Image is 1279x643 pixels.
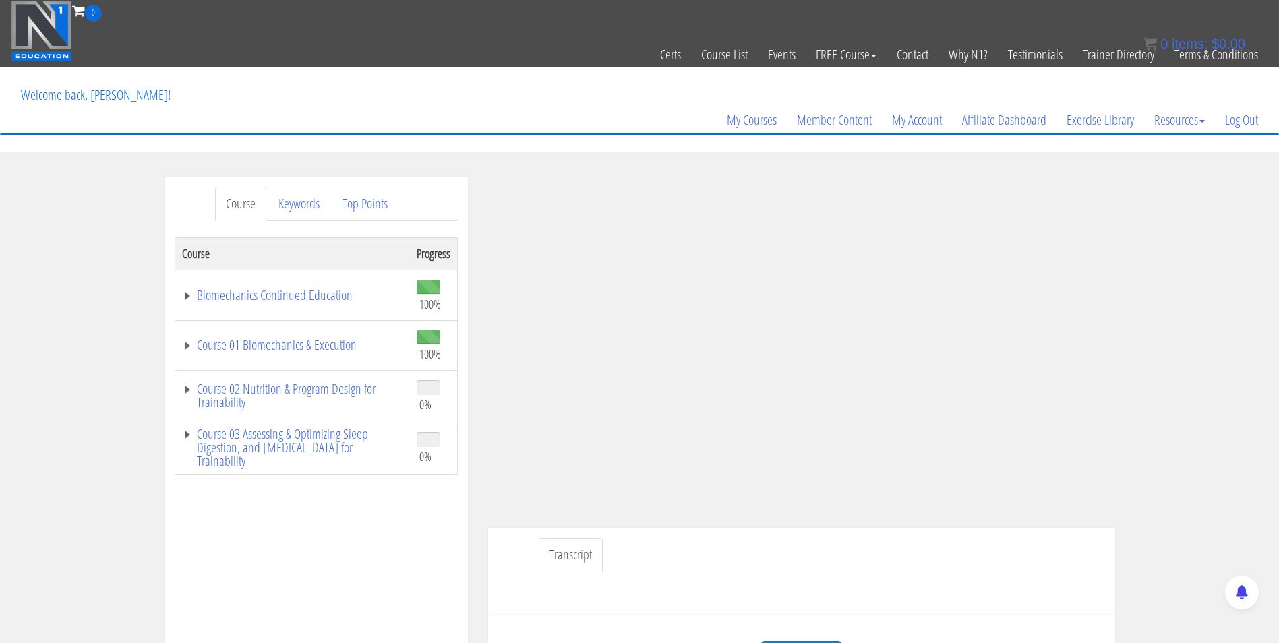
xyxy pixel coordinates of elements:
[410,237,458,270] th: Progress
[419,397,432,412] span: 0%
[1160,36,1168,51] span: 0
[691,22,758,88] a: Course List
[85,5,102,22] span: 0
[182,288,403,302] a: Biomechanics Continued Education
[419,449,432,464] span: 0%
[1143,36,1245,51] a: 0 items: $0.00
[419,346,441,361] span: 100%
[182,382,403,409] a: Course 02 Nutrition & Program Design for Trainability
[182,338,403,352] a: Course 01 Biomechanics & Execution
[332,187,398,221] a: Top Points
[175,237,410,270] th: Course
[1073,22,1164,88] a: Trainer Directory
[787,88,882,152] a: Member Content
[650,22,691,88] a: Certs
[1172,36,1208,51] span: items:
[717,88,787,152] a: My Courses
[1212,36,1245,51] bdi: 0.00
[998,22,1073,88] a: Testimonials
[1215,88,1268,152] a: Log Out
[182,427,403,468] a: Course 03 Assessing & Optimizing Sleep Digestion, and [MEDICAL_DATA] for Trainability
[887,22,939,88] a: Contact
[268,187,330,221] a: Keywords
[1057,88,1144,152] a: Exercise Library
[806,22,887,88] a: FREE Course
[11,68,181,122] p: Welcome back, [PERSON_NAME]!
[72,1,102,20] a: 0
[1143,37,1157,51] img: icon11.png
[419,297,441,311] span: 100%
[539,538,603,572] a: Transcript
[1164,22,1268,88] a: Terms & Conditions
[952,88,1057,152] a: Affiliate Dashboard
[11,1,72,61] img: n1-education
[939,22,998,88] a: Why N1?
[882,88,952,152] a: My Account
[1212,36,1219,51] span: $
[758,22,806,88] a: Events
[215,187,266,221] a: Course
[1144,88,1215,152] a: Resources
